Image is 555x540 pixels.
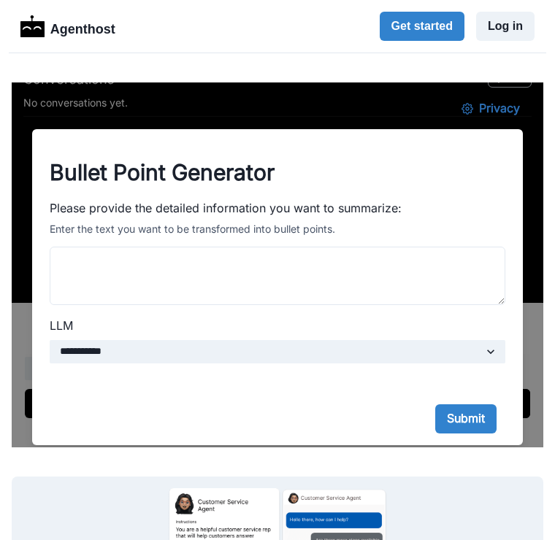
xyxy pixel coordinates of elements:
button: Get started [380,12,464,41]
p: Agenthost [50,14,115,39]
iframe: Bullet Point Generator [12,82,543,447]
div: Enter the text you want to be transformed into bullet points. [38,140,494,153]
button: Privacy Settings [438,12,520,41]
img: Logo [20,15,45,37]
label: Please provide the detailed information you want to summarize: [38,117,485,134]
label: LLM [38,234,485,252]
button: Log in [476,12,535,41]
button: Submit [424,322,485,351]
a: LogoAgenthost [20,14,115,39]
